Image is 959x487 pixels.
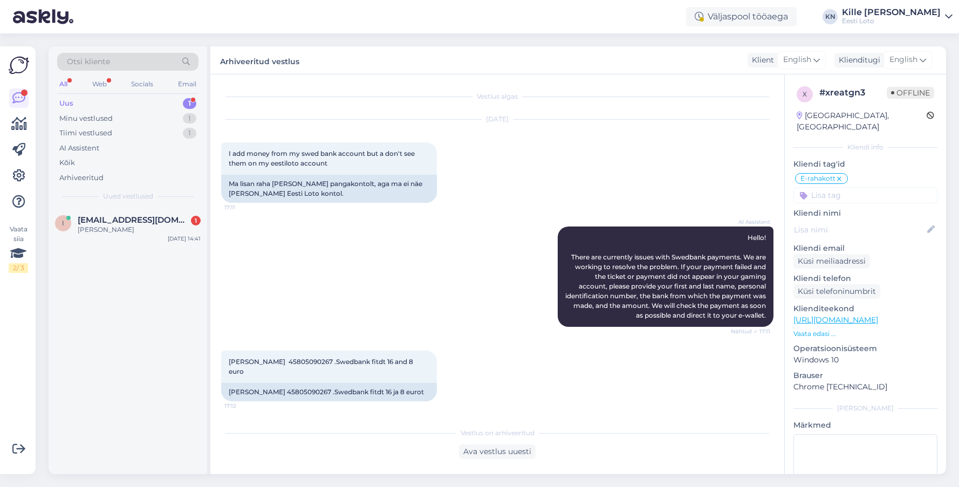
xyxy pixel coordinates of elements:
[129,77,155,91] div: Socials
[823,9,838,24] div: KN
[793,273,937,284] p: Kliendi telefon
[168,235,201,243] div: [DATE] 14:41
[59,98,73,109] div: Uus
[78,225,201,235] div: [PERSON_NAME]
[59,173,104,183] div: Arhiveeritud
[191,216,201,225] div: 1
[9,55,29,76] img: Askly Logo
[67,56,110,67] span: Otsi kliente
[834,54,880,66] div: Klienditugi
[459,444,536,459] div: Ava vestlus uuesti
[800,175,835,182] span: E-rahakott
[59,157,75,168] div: Kõik
[183,98,196,109] div: 1
[565,234,768,319] span: Hello! There are currently issues with Swedbank payments. We are working to resolve the problem. ...
[793,187,937,203] input: Lisa tag
[797,110,927,133] div: [GEOGRAPHIC_DATA], [GEOGRAPHIC_DATA]
[793,208,937,219] p: Kliendi nimi
[461,428,535,438] span: Vestlus on arhiveeritud
[793,315,878,325] a: [URL][DOMAIN_NAME]
[103,191,153,201] span: Uued vestlused
[793,381,937,393] p: Chrome [TECHNICAL_ID]
[176,77,198,91] div: Email
[793,354,937,366] p: Windows 10
[793,420,937,431] p: Märkmed
[229,358,415,375] span: [PERSON_NAME] 45805090267 .Swedbank fitdt 16 and 8 euro
[887,87,934,99] span: Offline
[9,224,28,273] div: Vaata siia
[889,54,917,66] span: English
[57,77,70,91] div: All
[793,254,870,269] div: Küsi meiliaadressi
[793,329,937,339] p: Vaata edasi ...
[794,224,925,236] input: Lisa nimi
[221,175,437,203] div: Ma lisan raha [PERSON_NAME] pangakontolt, aga ma ei näe [PERSON_NAME] Eesti Loto kontol.
[793,343,937,354] p: Operatsioonisüsteem
[221,114,773,124] div: [DATE]
[793,243,937,254] p: Kliendi email
[686,7,797,26] div: Väljaspool tööaega
[842,17,941,25] div: Eesti Loto
[730,218,770,226] span: AI Assistent
[59,143,99,154] div: AI Assistent
[224,203,265,211] span: 17:11
[730,327,770,335] span: Nähtud ✓ 17:11
[803,90,807,98] span: x
[78,215,190,225] span: Igor5x5@mail.ru
[221,383,437,401] div: [PERSON_NAME] 45805090267 .Swedbank fitdt 16 ja 8 eurot
[793,370,937,381] p: Brauser
[59,128,112,139] div: Tiimi vestlused
[224,402,265,410] span: 17:12
[793,403,937,413] div: [PERSON_NAME]
[748,54,774,66] div: Klient
[220,53,299,67] label: Arhiveeritud vestlus
[59,113,113,124] div: Minu vestlused
[90,77,109,91] div: Web
[183,128,196,139] div: 1
[229,149,416,167] span: I add money from my swed bank account but a don't see them on my eestiloto account
[819,86,887,99] div: # xreatgn3
[221,92,773,101] div: Vestlus algas
[842,8,953,25] a: Kille [PERSON_NAME]Eesti Loto
[62,219,64,227] span: I
[793,284,880,299] div: Küsi telefoninumbrit
[9,263,28,273] div: 2 / 3
[783,54,811,66] span: English
[793,303,937,314] p: Klienditeekond
[842,8,941,17] div: Kille [PERSON_NAME]
[793,142,937,152] div: Kliendi info
[793,159,937,170] p: Kliendi tag'id
[183,113,196,124] div: 1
